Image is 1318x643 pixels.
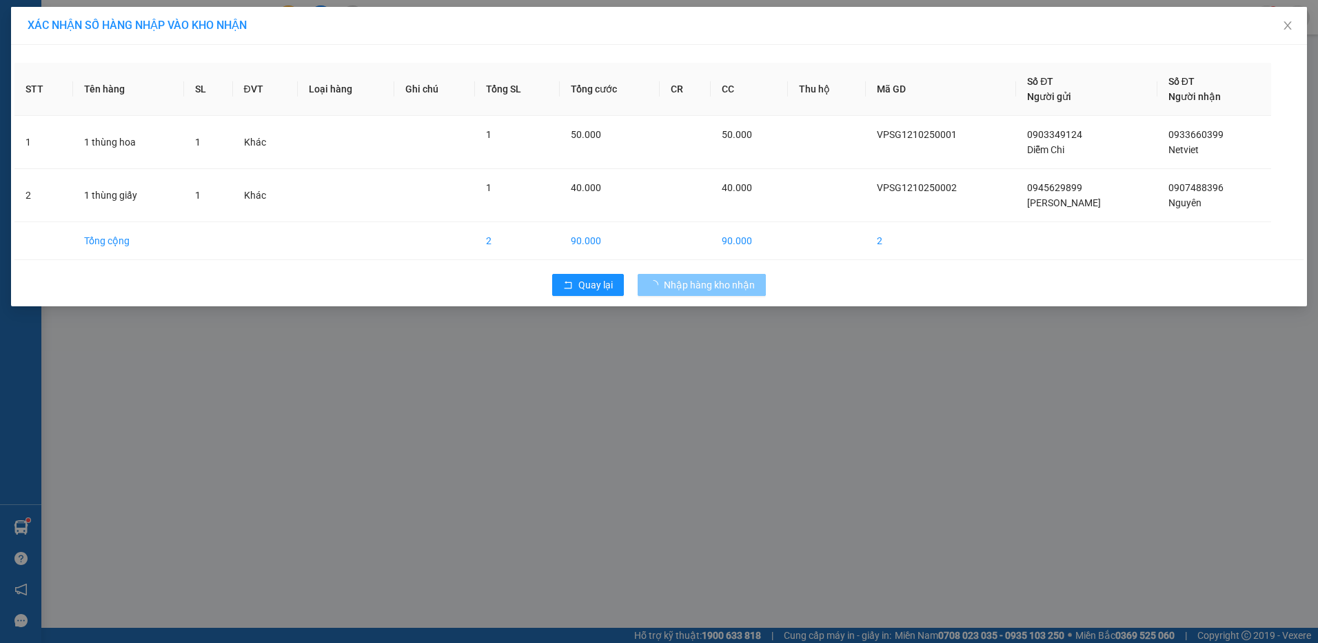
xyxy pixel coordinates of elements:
[10,89,124,106] div: 300.000
[12,61,122,81] div: 0706641111
[1268,7,1307,46] button: Close
[73,116,183,169] td: 1 thùng hoa
[1168,197,1202,208] span: Nguyên
[578,277,613,293] span: Quay lại
[560,222,660,260] td: 90.000
[298,63,394,116] th: Loại hàng
[649,280,664,290] span: loading
[1168,182,1224,193] span: 0907488396
[73,222,183,260] td: Tổng cộng
[877,129,957,140] span: VPSG1210250001
[195,137,201,148] span: 1
[571,182,601,193] span: 40.000
[866,63,1016,116] th: Mã GD
[1168,144,1199,155] span: Netviet
[1168,91,1221,102] span: Người nhận
[28,19,247,32] span: XÁC NHẬN SỐ HÀNG NHẬP VÀO KHO NHẬN
[722,129,752,140] span: 50.000
[722,182,752,193] span: 40.000
[1027,197,1101,208] span: [PERSON_NAME]
[132,13,165,28] span: Nhận:
[1168,76,1195,87] span: Số ĐT
[132,61,243,81] div: 0706641111
[711,63,788,116] th: CC
[1027,91,1071,102] span: Người gửi
[563,280,573,291] span: rollback
[560,63,660,116] th: Tổng cước
[394,63,476,116] th: Ghi chú
[132,12,243,45] div: VP [PERSON_NAME]
[184,63,233,116] th: SL
[14,63,73,116] th: STT
[1282,20,1293,31] span: close
[12,12,122,45] div: VP [PERSON_NAME]
[233,116,298,169] td: Khác
[664,277,755,293] span: Nhập hàng kho nhận
[73,169,183,222] td: 1 thùng giấy
[14,116,73,169] td: 1
[1027,129,1082,140] span: 0903349124
[233,63,298,116] th: ĐVT
[866,222,1016,260] td: 2
[1027,76,1053,87] span: Số ĐT
[475,222,559,260] td: 2
[1027,144,1064,155] span: Diễm Chi
[10,90,32,105] span: CR :
[877,182,957,193] span: VPSG1210250002
[1168,129,1224,140] span: 0933660399
[660,63,711,116] th: CR
[233,169,298,222] td: Khác
[638,274,766,296] button: Nhập hàng kho nhận
[132,45,243,61] div: thảo
[788,63,866,116] th: Thu hộ
[486,182,491,193] span: 1
[73,63,183,116] th: Tên hàng
[1027,182,1082,193] span: 0945629899
[711,222,788,260] td: 90.000
[571,129,601,140] span: 50.000
[552,274,624,296] button: rollbackQuay lại
[486,129,491,140] span: 1
[195,190,201,201] span: 1
[475,63,559,116] th: Tổng SL
[12,45,122,61] div: thảo
[14,169,73,222] td: 2
[12,13,33,28] span: Gửi:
